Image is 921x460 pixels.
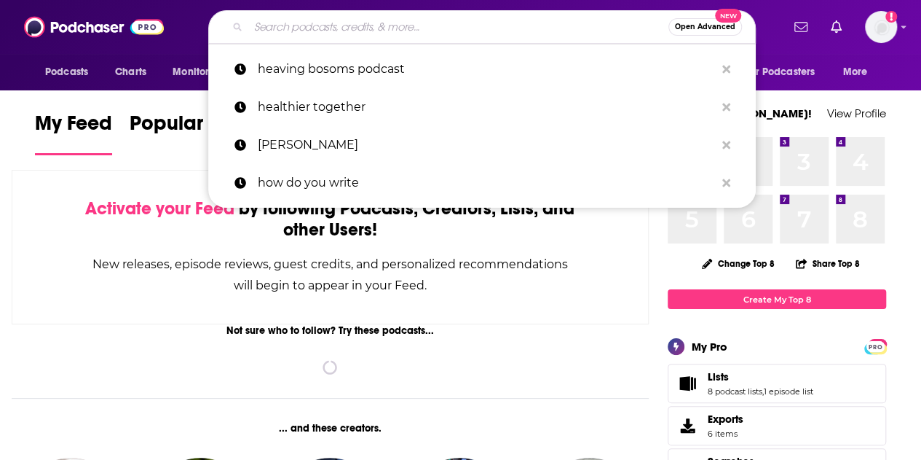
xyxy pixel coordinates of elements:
[258,164,715,202] p: how do you write
[668,289,886,309] a: Create My Top 8
[693,254,783,273] button: Change Top 8
[208,88,756,126] a: healthier together
[885,11,897,23] svg: Add a profile image
[708,413,743,426] span: Exports
[866,340,884,351] a: PRO
[12,324,649,337] div: Not sure who to follow? Try these podcasts...
[795,249,861,278] button: Share Top 8
[865,11,897,43] img: User Profile
[258,50,715,88] p: heaving bosoms podcast
[715,9,741,23] span: New
[12,422,649,434] div: ... and these creators.
[865,11,897,43] span: Logged in as gabrielle.gantz
[162,58,243,86] button: open menu
[85,254,575,296] div: New releases, episode reviews, guest credits, and personalized recommendations will begin to appe...
[833,58,886,86] button: open menu
[825,15,847,39] a: Show notifications dropdown
[35,111,112,155] a: My Feed
[745,62,815,82] span: For Podcasters
[208,10,756,44] div: Search podcasts, credits, & more...
[764,386,813,397] a: 1 episode list
[865,11,897,43] button: Show profile menu
[173,62,224,82] span: Monitoring
[85,198,575,241] div: by following Podcasts, Creators, Lists, and other Users!
[788,15,813,39] a: Show notifications dropdown
[827,106,886,120] a: View Profile
[130,111,253,155] a: Popular Feed
[130,111,253,144] span: Popular Feed
[675,23,735,31] span: Open Advanced
[708,370,813,383] a: Lists
[24,13,164,41] img: Podchaser - Follow, Share and Rate Podcasts
[208,50,756,88] a: heaving bosoms podcast
[258,126,715,164] p: rachael herron
[673,373,702,394] a: Lists
[115,62,146,82] span: Charts
[735,58,836,86] button: open menu
[708,386,762,397] a: 8 podcast lists
[673,416,702,436] span: Exports
[668,364,886,403] span: Lists
[45,62,88,82] span: Podcasts
[866,341,884,352] span: PRO
[35,58,107,86] button: open menu
[843,62,868,82] span: More
[208,126,756,164] a: [PERSON_NAME]
[692,340,727,354] div: My Pro
[35,111,112,144] span: My Feed
[708,429,743,439] span: 6 items
[248,15,668,39] input: Search podcasts, credits, & more...
[762,386,764,397] span: ,
[85,198,234,219] span: Activate your Feed
[258,88,715,126] p: healthier together
[708,370,729,383] span: Lists
[668,18,742,36] button: Open AdvancedNew
[106,58,155,86] a: Charts
[668,406,886,445] a: Exports
[208,164,756,202] a: how do you write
